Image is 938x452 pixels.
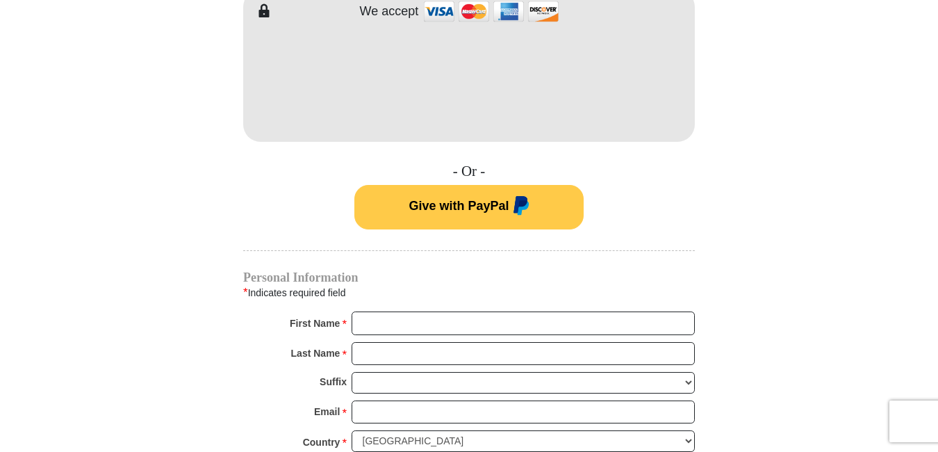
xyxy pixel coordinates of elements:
img: paypal [509,196,529,218]
h4: - Or - [243,163,695,180]
strong: Last Name [291,344,340,363]
h4: We accept [360,4,419,19]
span: Give with PayPal [409,199,509,213]
div: Indicates required field [243,284,695,302]
h4: Personal Information [243,272,695,283]
strong: Email [314,402,340,421]
button: Give with PayPal [354,185,584,229]
strong: Country [303,433,340,452]
strong: Suffix [320,372,347,392]
strong: First Name [290,314,340,333]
